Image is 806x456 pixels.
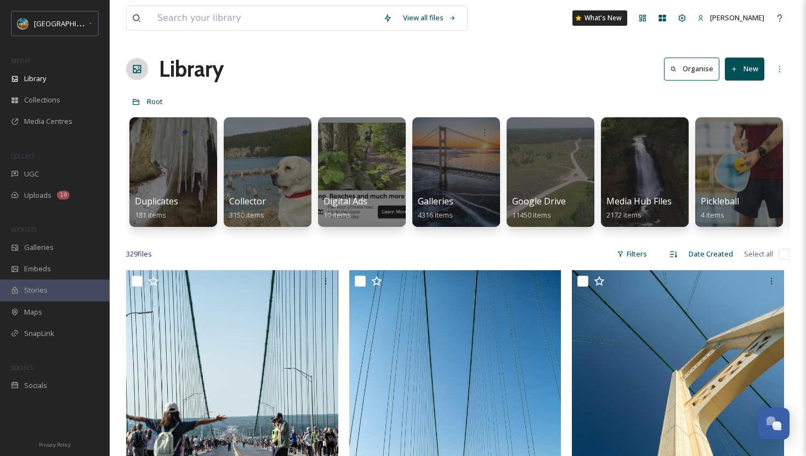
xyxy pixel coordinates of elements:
a: Organise [664,58,725,80]
a: Duplicates181 items [135,196,178,220]
button: Open Chat [758,408,790,440]
span: Privacy Policy [39,441,71,448]
span: Media Centres [24,116,72,127]
span: Galleries [24,242,54,253]
span: Digital Ads [323,195,367,207]
button: Organise [664,58,719,80]
input: Search your library [152,6,378,30]
span: 11450 items [512,210,551,220]
a: View all files [398,7,462,29]
a: [PERSON_NAME] [692,7,770,29]
span: SOCIALS [11,363,33,372]
a: Library [159,53,224,86]
span: Socials [24,380,47,391]
span: Uploads [24,190,52,201]
span: Embeds [24,264,51,274]
span: Select all [744,249,773,259]
span: 3150 items [229,210,264,220]
span: Pickleball [701,195,739,207]
span: COLLECT [11,152,35,160]
span: WIDGETS [11,225,36,233]
span: Collections [24,95,60,105]
div: Date Created [683,243,739,265]
span: Maps [24,307,42,317]
span: 181 items [135,210,166,220]
span: Root [147,96,163,106]
img: Snapsea%20Profile.jpg [18,18,29,29]
span: MEDIA [11,56,30,65]
span: [GEOGRAPHIC_DATA][US_STATE] [34,18,141,29]
a: Collector3150 items [229,196,266,220]
a: What's New [572,10,627,26]
span: UGC [24,169,39,179]
span: 329 file s [126,249,152,259]
a: Root [147,95,163,108]
span: Duplicates [135,195,178,207]
span: Galleries [418,195,453,207]
span: Media Hub Files [606,195,672,207]
a: Digital Ads10 items [323,196,367,220]
button: New [725,58,764,80]
span: SnapLink [24,328,54,339]
div: Filters [611,243,652,265]
span: 4316 items [418,210,453,220]
a: Pickleball4 items [701,196,739,220]
span: [PERSON_NAME] [710,13,764,22]
a: Media Hub Files2172 items [606,196,672,220]
span: Stories [24,285,48,295]
span: 4 items [701,210,724,220]
span: 10 items [323,210,351,220]
a: Galleries4316 items [418,196,453,220]
a: Privacy Policy [39,437,71,451]
span: Library [24,73,46,84]
span: 2172 items [606,210,642,220]
div: 18 [57,191,70,200]
span: Collector [229,195,266,207]
span: Google Drive [512,195,566,207]
a: Google Drive11450 items [512,196,566,220]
